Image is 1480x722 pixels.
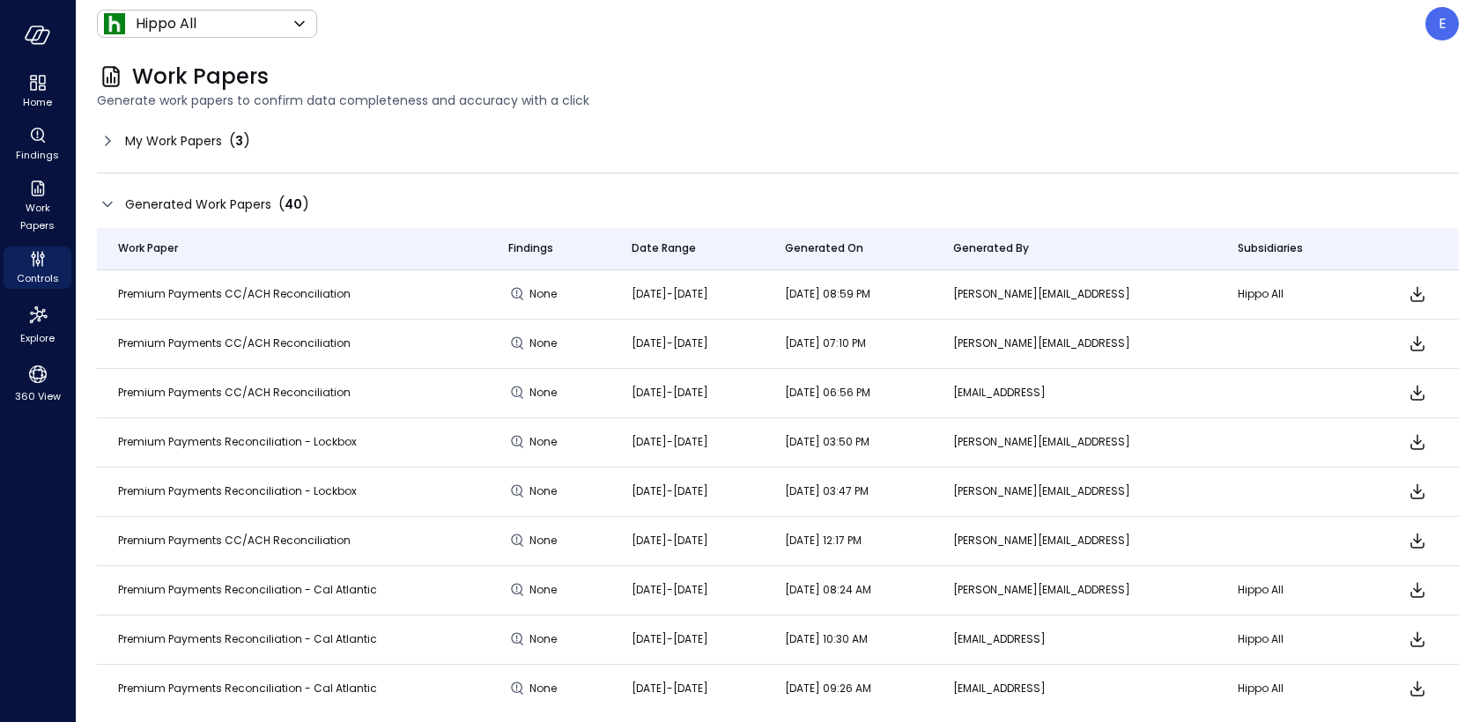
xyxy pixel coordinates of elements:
span: None [529,630,561,648]
span: None [529,532,561,549]
p: [PERSON_NAME][EMAIL_ADDRESS] [953,483,1196,500]
p: [PERSON_NAME][EMAIL_ADDRESS] [953,335,1196,352]
span: [DATE] 03:50 PM [785,434,869,449]
span: 3 [235,132,243,150]
span: Generated On [785,239,863,257]
span: None [529,433,561,451]
span: [DATE] 12:17 PM [785,533,862,548]
span: Download [1407,481,1428,502]
span: [DATE]-[DATE] [632,434,708,449]
span: My Work Papers [125,131,222,151]
span: Generated Work Papers [125,195,271,214]
span: Premium Payments CC/ACH Reconciliation [118,335,351,350]
span: Download [1407,382,1428,403]
span: Date Range [632,239,696,257]
span: Download [1407,431,1428,453]
span: 40 [285,195,302,213]
span: Download [1407,333,1428,354]
p: [EMAIL_ADDRESS] [953,680,1196,697]
span: None [529,483,561,500]
span: [DATE] 09:26 AM [785,681,871,696]
p: Hippo All [136,13,196,34]
p: Hippo All [1238,680,1355,697]
span: [DATE]-[DATE] [632,385,708,400]
span: Home [23,93,52,111]
span: Premium Payments CC/ACH Reconciliation [118,286,351,301]
span: [DATE]-[DATE] [632,483,708,498]
p: E [1439,13,1447,34]
span: Findings [508,239,553,257]
p: [EMAIL_ADDRESS] [953,384,1196,402]
span: Premium Payments Reconciliation - Lockbox [118,434,357,449]
p: Hippo All [1238,581,1355,599]
p: [PERSON_NAME][EMAIL_ADDRESS] [953,433,1196,451]
span: Explore [20,329,55,347]
span: Download [1407,678,1428,699]
p: [EMAIL_ADDRESS] [953,630,1196,648]
span: [DATE]-[DATE] [632,335,708,350]
span: [DATE] 07:10 PM [785,335,866,350]
div: Work Papers [4,176,71,236]
p: Hippo All [1238,285,1355,303]
span: Premium Payments Reconciliation - Cal Atlantic [118,631,377,646]
span: [DATE]-[DATE] [632,533,708,548]
span: [DATE]-[DATE] [632,681,708,696]
span: Download [1407,284,1428,305]
span: Premium Payments CC/ACH Reconciliation [118,533,351,548]
span: Download [1407,579,1428,600]
span: Premium Payments Reconciliation - Cal Atlantic [118,582,377,597]
span: [DATE] 06:56 PM [785,385,870,400]
span: [DATE] 08:59 PM [785,286,870,301]
span: 360 View [15,387,61,405]
span: [DATE] 10:30 AM [785,631,868,646]
p: Hippo All [1238,630,1355,648]
span: Generate work papers to confirm data completeness and accuracy with a click [97,91,1459,110]
div: Explore [4,299,71,349]
span: None [529,285,561,303]
span: Work Paper [118,239,178,257]
span: Download [1407,629,1428,650]
span: Findings [16,146,59,164]
div: Controls [4,247,71,289]
p: [PERSON_NAME][EMAIL_ADDRESS] [953,285,1196,303]
span: Premium Payments CC/ACH Reconciliation [118,385,351,400]
p: [PERSON_NAME][EMAIL_ADDRESS] [953,581,1196,599]
div: Findings [4,123,71,166]
div: 360 View [4,359,71,407]
span: [DATE]-[DATE] [632,582,708,597]
span: None [529,581,561,599]
span: Download [1407,530,1428,551]
span: None [529,680,561,697]
span: Work Papers [11,199,64,234]
span: [DATE]-[DATE] [632,286,708,301]
div: Eleanor Yehudai [1425,7,1459,41]
span: Premium Payments Reconciliation - Cal Atlantic [118,681,377,696]
span: [DATE] 03:47 PM [785,483,869,498]
span: [DATE] 08:24 AM [785,582,871,597]
span: None [529,384,561,402]
span: [DATE]-[DATE] [632,631,708,646]
p: [PERSON_NAME][EMAIL_ADDRESS] [953,532,1196,549]
span: None [529,335,561,352]
span: Work Papers [132,63,269,91]
span: Premium Payments Reconciliation - Lockbox [118,483,357,498]
span: Subsidiaries [1238,239,1303,257]
div: ( ) [278,194,309,215]
div: Home [4,70,71,113]
span: Generated By [953,239,1029,257]
span: Controls [17,269,59,287]
img: Icon [104,13,125,34]
div: ( ) [229,130,250,151]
